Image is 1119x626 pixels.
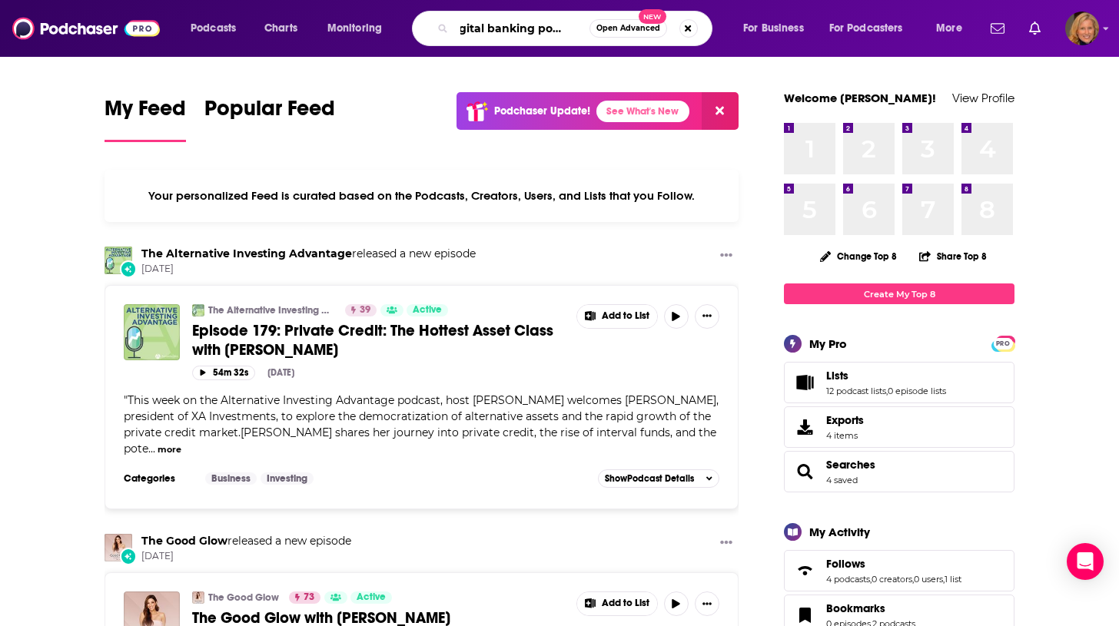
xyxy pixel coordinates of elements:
span: Show Podcast Details [605,473,694,484]
button: open menu [317,16,402,41]
span: , [943,574,945,585]
a: 4 saved [826,475,858,485]
button: Change Top 8 [811,247,906,266]
span: 39 [360,303,370,318]
span: Follows [784,550,1014,591]
span: This week on the Alternative Investing Advantage podcast, host [PERSON_NAME] welcomes [PERSON_NAM... [124,393,719,455]
img: Episode 179: Private Credit: The Hottest Asset Class with Kimberly Flynn [124,304,180,360]
a: 12 podcast lists [826,386,886,396]
span: Searches [784,451,1014,492]
h3: released a new episode [141,247,476,261]
span: [DATE] [141,550,351,563]
a: Podchaser - Follow, Share and Rate Podcasts [12,14,160,43]
span: Exports [789,416,820,438]
span: PRO [994,338,1012,349]
span: Lists [826,369,848,383]
a: 0 episode lists [888,386,946,396]
span: 73 [304,590,314,605]
h3: Categories [124,472,193,485]
button: Show profile menu [1065,12,1099,45]
button: open menu [925,16,981,41]
button: 54m 32s [192,366,255,380]
span: [DATE] [141,263,476,276]
span: Exports [826,413,864,427]
span: My Feed [105,95,186,131]
p: Podchaser Update! [494,104,590,118]
a: PRO [994,337,1012,349]
button: Show More Button [714,534,739,553]
span: New [639,9,666,24]
a: Active [407,304,448,316]
span: , [886,386,888,396]
div: Open Intercom Messenger [1067,543,1104,580]
button: Show More Button [577,592,657,615]
div: New Episode [120,260,137,277]
div: Your personalized Feed is curated based on the Podcasts, Creators, Users, and Lists that you Follow. [105,170,739,222]
button: ShowPodcast Details [598,469,719,488]
span: Active [357,590,386,605]
a: Bookmarks [789,604,820,626]
span: For Business [743,18,804,39]
button: Show More Button [577,305,657,328]
button: Show More Button [695,304,719,329]
span: ... [148,442,155,455]
a: Charts [254,16,307,41]
a: Welcome [PERSON_NAME]! [784,91,936,105]
button: Show More Button [695,591,719,616]
button: Share Top 8 [918,241,988,271]
button: Show More Button [714,247,739,266]
div: New Episode [120,548,137,565]
a: Follows [789,560,820,581]
a: 0 creators [872,574,912,585]
a: Investing [261,472,314,485]
img: The Alternative Investing Advantage [192,304,204,316]
a: Show notifications dropdown [985,15,1011,41]
span: For Podcasters [829,18,903,39]
a: Episode 179: Private Credit: The Hottest Asset Class with [PERSON_NAME] [192,321,566,359]
img: User Profile [1065,12,1099,45]
span: " [124,393,719,455]
span: Popular Feed [204,95,335,131]
a: The Good Glow [208,591,279,604]
span: , [870,574,872,585]
span: Episode 179: Private Credit: The Hottest Asset Class with [PERSON_NAME] [192,321,553,359]
a: Business [205,472,257,485]
span: Lists [784,362,1014,403]
span: Logged in as LauraHVM [1065,12,1099,45]
img: The Alternative Investing Advantage [105,247,132,274]
a: Active [350,591,392,604]
button: Open AdvancedNew [589,19,667,38]
img: The Good Glow [105,534,132,561]
a: Exports [784,406,1014,448]
span: Active [413,303,442,318]
a: 39 [345,304,377,316]
a: Searches [826,458,875,472]
a: 73 [289,591,320,604]
button: open menu [819,16,925,41]
div: My Activity [809,525,870,539]
img: The Good Glow [192,591,204,604]
div: My Pro [809,336,847,351]
span: Follows [826,557,865,571]
a: Show notifications dropdown [1023,15,1047,41]
a: 0 users [914,574,943,585]
a: Follows [826,557,961,571]
a: 4 podcasts [826,574,870,585]
span: Charts [264,18,297,39]
a: Searches [789,461,820,482]
a: Popular Feed [204,95,335,142]
a: The Alternative Investing Advantage [208,304,335,316]
span: More [936,18,962,39]
span: Add to List [602,310,649,322]
a: My Feed [105,95,186,142]
span: Add to List [602,598,649,609]
span: Open Advanced [596,25,660,32]
a: Create My Top 8 [784,283,1014,304]
a: Bookmarks [826,601,915,615]
span: Monitoring [327,18,382,39]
